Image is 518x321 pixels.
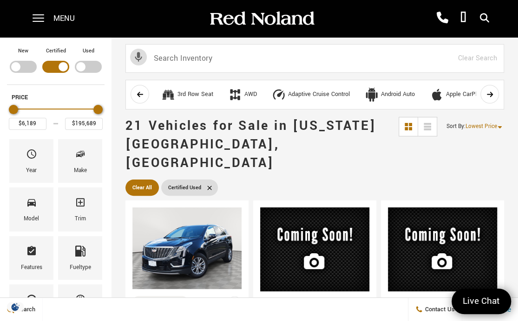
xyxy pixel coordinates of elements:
span: Year [26,146,37,166]
div: 3rd Row Seat [161,88,175,102]
button: scroll right [480,85,499,103]
div: Year [26,166,37,176]
div: Maximum Price [93,105,103,114]
div: Price [9,102,103,130]
svg: Click to toggle on voice search [130,49,147,65]
div: Apple CarPlay [430,88,444,102]
span: 21 Vehicles for Sale in [US_STATE][GEOGRAPHIC_DATA], [GEOGRAPHIC_DATA] [125,117,376,172]
span: Clear All [132,182,152,193]
div: Features [21,263,42,273]
span: Live Chat [458,295,505,308]
h5: Price [12,93,100,102]
button: 3rd Row Seat3rd Row Seat [156,85,218,104]
div: AWD [228,88,242,102]
span: Contact Us [423,305,455,314]
section: Click to Open Cookie Consent Modal [5,302,26,312]
label: Used [83,46,94,56]
div: Android Auto [381,90,415,99]
label: Certified [46,46,66,56]
div: Adaptive Cruise Control [288,90,350,99]
div: TrimTrim [58,187,102,231]
div: Fueltype [70,263,91,273]
span: Trim [75,194,86,214]
div: FueltypeFueltype [58,236,102,280]
span: Fueltype [75,243,86,263]
input: Search Inventory [125,44,504,73]
div: Adaptive Cruise Control [272,88,286,102]
label: New [18,46,28,56]
button: AWDAWD [223,85,262,104]
button: Android AutoAndroid Auto [360,85,420,104]
span: Lowest Price [466,122,497,130]
input: Minimum [9,118,46,130]
span: Transmission [26,291,37,311]
div: Apple CarPlay [446,90,483,99]
input: Maximum [65,118,103,130]
div: Minimum Price [9,105,18,114]
div: Filter by Vehicle Type [7,46,105,84]
div: FeaturesFeatures [9,236,53,280]
div: Make [74,166,87,176]
img: Opt-Out Icon [5,302,26,312]
img: Red Noland Auto Group [208,11,315,27]
span: Mileage [75,291,86,311]
img: 2022 Cadillac XT5 Premium Luxury [132,207,242,289]
div: ModelModel [9,187,53,231]
button: Apple CarPlayApple CarPlay [425,85,488,104]
div: 3rd Row Seat [177,90,213,99]
div: Model [24,214,39,224]
a: Live Chat [452,289,511,314]
span: Model [26,194,37,214]
span: Sort By : [446,122,466,130]
button: Compare Vehicle [132,296,188,308]
span: Make [75,146,86,166]
button: Adaptive Cruise ControlAdaptive Cruise Control [267,85,355,104]
div: Android Auto [365,88,379,102]
span: Features [26,243,37,263]
button: scroll left [131,85,149,103]
div: AWD [244,90,257,99]
div: Trim [75,214,86,224]
div: YearYear [9,139,53,183]
div: MakeMake [58,139,102,183]
span: Certified Used [168,182,201,193]
img: 2022 Cadillac XT4 Sport [260,207,369,291]
img: 2022 INFINITI QX60 LUXE [388,207,497,291]
button: Save Vehicle [228,296,242,314]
